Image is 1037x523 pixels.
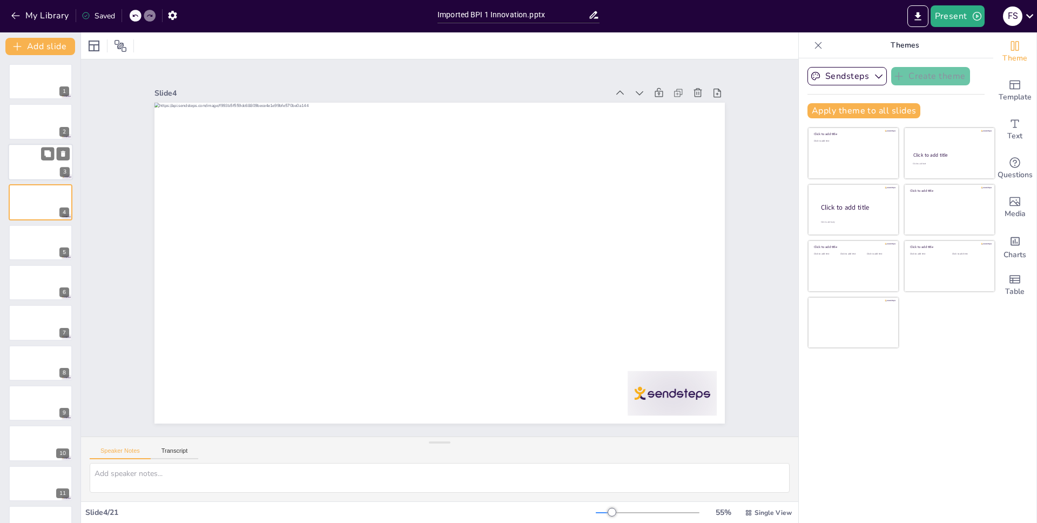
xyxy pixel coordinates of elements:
button: Transcript [151,447,199,459]
div: 1 [59,86,69,96]
div: 55 % [710,507,736,518]
div: 6 [59,287,69,297]
span: Text [1007,130,1022,142]
div: Layout [85,37,103,55]
div: Get real-time input from your audience [993,149,1036,188]
div: Add text boxes [993,110,1036,149]
span: Template [999,91,1032,103]
button: Speaker Notes [90,447,151,459]
div: 8 [9,345,72,381]
div: Click to add text [840,253,865,256]
div: 11 [56,488,69,498]
div: Click to add title [910,189,987,193]
button: Sendsteps [807,67,887,85]
span: Table [1005,286,1025,298]
div: 8 [59,368,69,378]
div: Click to add text [814,140,891,143]
div: 3 [8,144,73,180]
div: 4 [59,207,69,217]
button: Export to PowerPoint [907,5,928,27]
span: Position [114,39,127,52]
div: Saved [82,11,115,21]
div: F S [1003,6,1022,26]
div: Add ready made slides [993,71,1036,110]
div: 3 [60,167,70,177]
div: 11 [9,466,72,501]
div: 9 [9,385,72,421]
div: Click to add title [814,245,891,249]
div: Click to add text [910,253,944,256]
div: 2 [9,104,72,139]
div: 4 [9,184,72,220]
div: Click to add text [913,163,985,165]
button: Apply theme to all slides [807,103,920,118]
div: Click to add text [952,253,986,256]
div: Click to add body [821,220,889,223]
input: Insert title [437,7,588,23]
div: Click to add title [913,152,985,158]
div: 7 [9,305,72,340]
button: My Library [8,7,73,24]
button: F S [1003,5,1022,27]
div: Slide 4 [154,88,608,98]
button: Present [931,5,985,27]
div: Add charts and graphs [993,227,1036,266]
span: Media [1005,208,1026,220]
span: Charts [1004,249,1026,261]
button: Add slide [5,38,75,55]
p: Themes [827,32,982,58]
span: Questions [998,169,1033,181]
button: Create theme [891,67,970,85]
div: Click to add title [821,203,890,212]
div: 10 [56,448,69,458]
span: Single View [755,508,792,517]
div: 7 [59,328,69,338]
div: Add a table [993,266,1036,305]
div: 2 [59,127,69,137]
div: 1 [9,64,72,99]
div: 5 [59,247,69,257]
div: Add images, graphics, shapes or video [993,188,1036,227]
div: 10 [9,425,72,461]
div: 5 [9,225,72,260]
div: Change the overall theme [993,32,1036,71]
div: Click to add text [867,253,891,256]
div: 9 [59,408,69,418]
button: Duplicate Slide [41,147,54,160]
div: Click to add text [814,253,838,256]
div: 6 [9,265,72,300]
span: Theme [1002,52,1027,64]
div: Click to add title [814,132,891,136]
button: Delete Slide [57,147,70,160]
div: Slide 4 / 21 [85,507,596,518]
div: Click to add title [910,245,987,249]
